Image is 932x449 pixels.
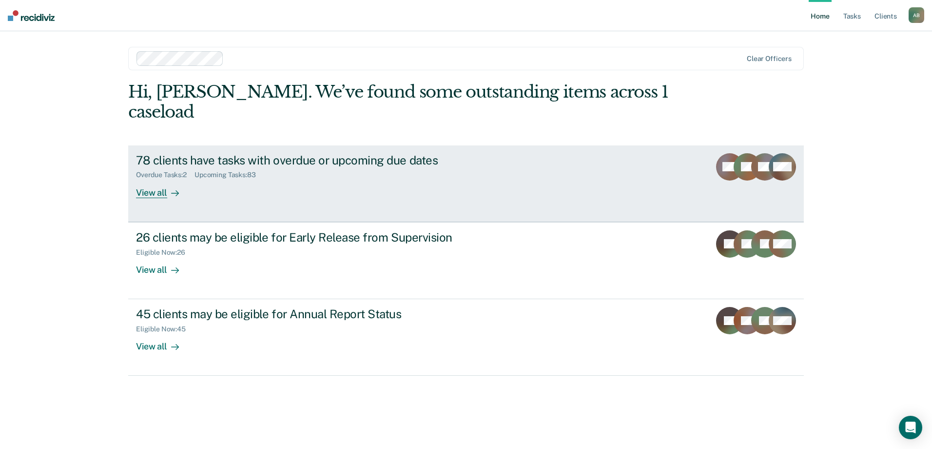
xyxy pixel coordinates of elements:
[136,307,478,321] div: 45 clients may be eligible for Annual Report Status
[136,248,193,257] div: Eligible Now : 26
[128,145,804,222] a: 78 clients have tasks with overdue or upcoming due datesOverdue Tasks:2Upcoming Tasks:83View all
[128,82,669,122] div: Hi, [PERSON_NAME]. We’ve found some outstanding items across 1 caseload
[128,299,804,376] a: 45 clients may be eligible for Annual Report StatusEligible Now:45View all
[747,55,792,63] div: Clear officers
[136,230,478,245] div: 26 clients may be eligible for Early Release from Supervision
[136,153,478,167] div: 78 clients have tasks with overdue or upcoming due dates
[899,416,922,439] div: Open Intercom Messenger
[136,325,194,333] div: Eligible Now : 45
[136,171,194,179] div: Overdue Tasks : 2
[909,7,924,23] button: AB
[136,179,191,198] div: View all
[128,222,804,299] a: 26 clients may be eligible for Early Release from SupervisionEligible Now:26View all
[909,7,924,23] div: A B
[8,10,55,21] img: Recidiviz
[136,256,191,275] div: View all
[136,333,191,352] div: View all
[194,171,264,179] div: Upcoming Tasks : 83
